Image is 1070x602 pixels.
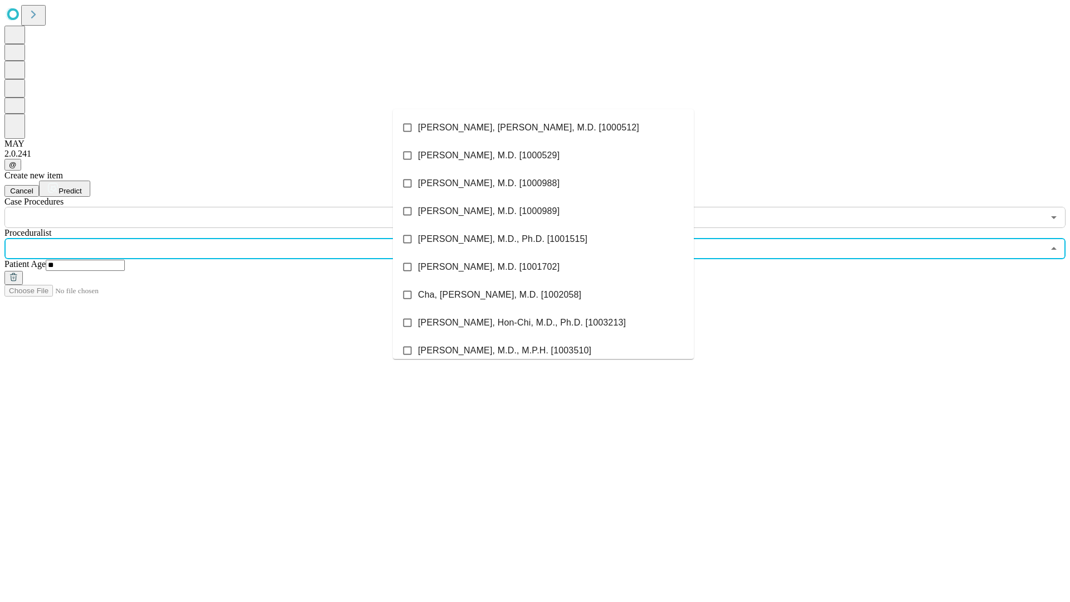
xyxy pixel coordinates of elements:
[418,288,581,302] span: Cha, [PERSON_NAME], M.D. [1002058]
[1046,241,1062,256] button: Close
[4,159,21,171] button: @
[4,171,63,180] span: Create new item
[59,187,81,195] span: Predict
[4,139,1066,149] div: MAY
[4,149,1066,159] div: 2.0.241
[1046,210,1062,225] button: Open
[418,316,626,329] span: [PERSON_NAME], Hon-Chi, M.D., Ph.D. [1003213]
[4,197,64,206] span: Scheduled Procedure
[418,344,591,357] span: [PERSON_NAME], M.D., M.P.H. [1003510]
[418,177,560,190] span: [PERSON_NAME], M.D. [1000988]
[9,161,17,169] span: @
[418,149,560,162] span: [PERSON_NAME], M.D. [1000529]
[418,205,560,218] span: [PERSON_NAME], M.D. [1000989]
[418,232,587,246] span: [PERSON_NAME], M.D., Ph.D. [1001515]
[418,121,639,134] span: [PERSON_NAME], [PERSON_NAME], M.D. [1000512]
[10,187,33,195] span: Cancel
[4,228,51,237] span: Proceduralist
[418,260,560,274] span: [PERSON_NAME], M.D. [1001702]
[4,259,46,269] span: Patient Age
[4,185,39,197] button: Cancel
[39,181,90,197] button: Predict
